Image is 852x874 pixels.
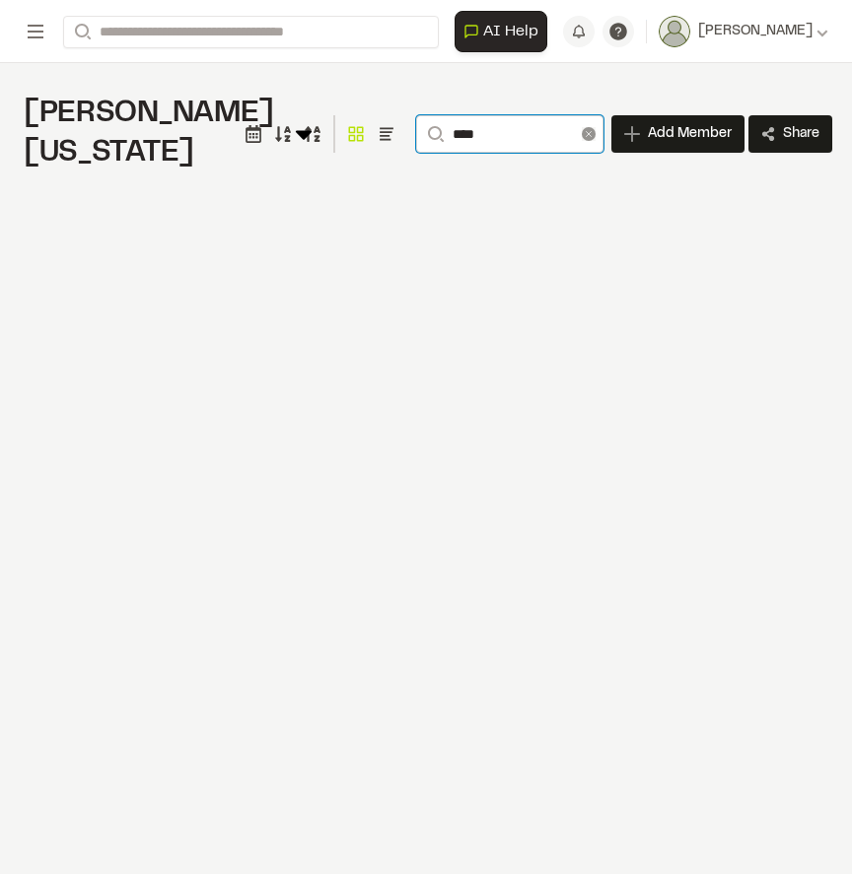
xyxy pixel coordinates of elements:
button: Search [63,16,99,48]
span: [PERSON_NAME] [698,21,813,42]
span: Share [783,124,819,144]
button: Open AI Assistant [455,11,547,52]
span: AI Help [483,20,538,43]
button: [PERSON_NAME] [659,16,828,47]
div: Open AI Assistant [455,11,555,52]
span: [PERSON_NAME] [US_STATE] [24,101,274,167]
span: Add Member [648,124,732,144]
button: Clear text [582,127,596,141]
img: User [659,16,690,47]
button: Search [416,115,452,153]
